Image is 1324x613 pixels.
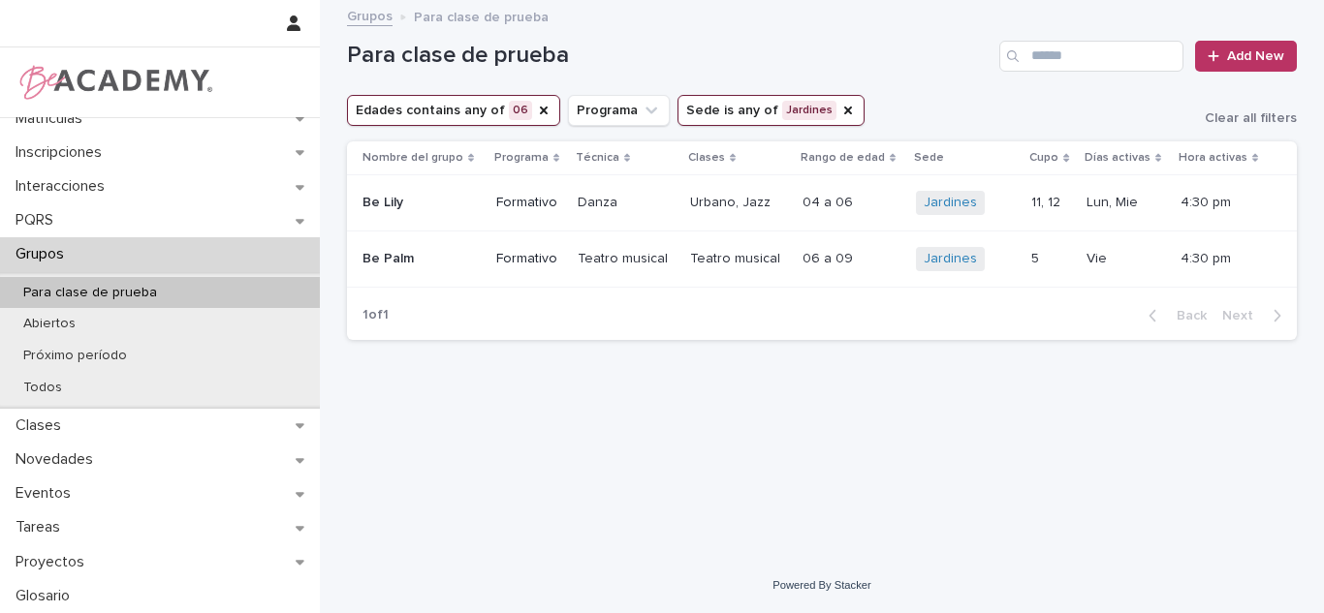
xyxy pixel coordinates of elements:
button: Next [1214,307,1297,324]
p: Proyectos [8,553,100,571]
h1: Para clase de prueba [347,42,992,70]
span: Next [1222,309,1265,322]
p: Clases [688,147,725,169]
p: Grupos [8,245,79,263]
p: Teatro musical [578,251,675,267]
p: 4:30 pm [1181,195,1266,211]
button: Programa [568,95,670,126]
button: Clear all filters [1189,111,1297,125]
p: 1 of 1 [347,291,404,339]
p: 06 a 09 [803,247,857,267]
p: Formativo [496,195,562,211]
button: Back [1133,307,1214,324]
p: PQRS [8,211,69,230]
p: Eventos [8,484,86,503]
p: Interacciones [8,177,120,196]
p: Novedades [8,450,109,469]
p: Formativo [496,251,562,267]
p: Tareas [8,518,76,536]
a: Jardines [924,195,977,211]
p: Matriculas [8,109,98,128]
p: Sede [914,147,944,169]
p: Rango de edad [801,147,885,169]
span: Clear all filters [1205,111,1297,125]
input: Search [999,41,1183,72]
p: Vie [1087,247,1111,267]
a: Jardines [924,251,977,267]
p: Técnica [576,147,619,169]
p: Programa [494,147,549,169]
p: Inscripciones [8,143,117,162]
p: 4:30 pm [1181,251,1266,267]
p: Próximo período [8,348,142,364]
p: Días activas [1085,147,1151,169]
p: Lun, Mie [1087,191,1142,211]
p: Clases [8,416,77,435]
a: Add New [1195,41,1297,72]
p: Para clase de prueba [414,5,549,26]
p: Be Lily [363,195,470,211]
p: Cupo [1029,147,1058,169]
p: Todos [8,380,78,396]
button: Edades [347,95,560,126]
p: Glosario [8,587,85,605]
p: Be Palm [363,251,470,267]
button: Sede [678,95,865,126]
p: 5 [1031,247,1043,267]
p: Teatro musical [690,251,787,267]
img: WPrjXfSUmiLcdUfaYY4Q [16,63,214,102]
p: Abiertos [8,316,91,332]
tr: Be PalmFormativoTeatro musicalTeatro musical06 a 0906 a 09 Jardines 55 VieVie 4:30 pm [347,230,1297,287]
span: Add New [1227,49,1284,63]
p: Hora activas [1179,147,1247,169]
span: Back [1165,309,1207,322]
tr: Be LilyFormativoDanzaUrbano, Jazz04 a 0604 a 06 Jardines 11, 1211, 12 Lun, MieLun, Mie 4:30 pm [347,175,1297,231]
a: Grupos [347,4,393,26]
p: 04 a 06 [803,191,857,211]
a: Powered By Stacker [772,579,870,591]
p: Danza [578,195,675,211]
p: Para clase de prueba [8,285,173,301]
p: Urbano, Jazz [690,195,787,211]
p: Nombre del grupo [363,147,463,169]
p: 11, 12 [1031,191,1064,211]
